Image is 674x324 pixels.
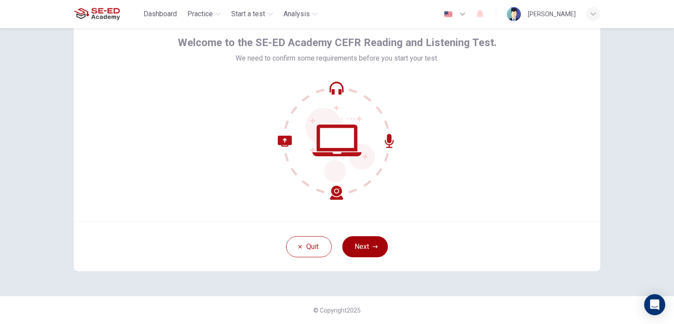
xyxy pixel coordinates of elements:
[342,236,388,257] button: Next
[528,9,576,19] div: [PERSON_NAME]
[74,5,120,23] img: SE-ED Academy logo
[313,307,361,314] span: © Copyright 2025
[143,9,177,19] span: Dashboard
[236,53,438,64] span: We need to confirm some requirements before you start your test.
[187,9,213,19] span: Practice
[184,6,224,22] button: Practice
[283,9,310,19] span: Analysis
[644,294,665,315] div: Open Intercom Messenger
[74,5,140,23] a: SE-ED Academy logo
[228,6,276,22] button: Start a test
[231,9,265,19] span: Start a test
[280,6,321,22] button: Analysis
[140,6,180,22] button: Dashboard
[507,7,521,21] img: Profile picture
[286,236,332,257] button: Quit
[178,36,497,50] span: Welcome to the SE-ED Academy CEFR Reading and Listening Test.
[443,11,454,18] img: en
